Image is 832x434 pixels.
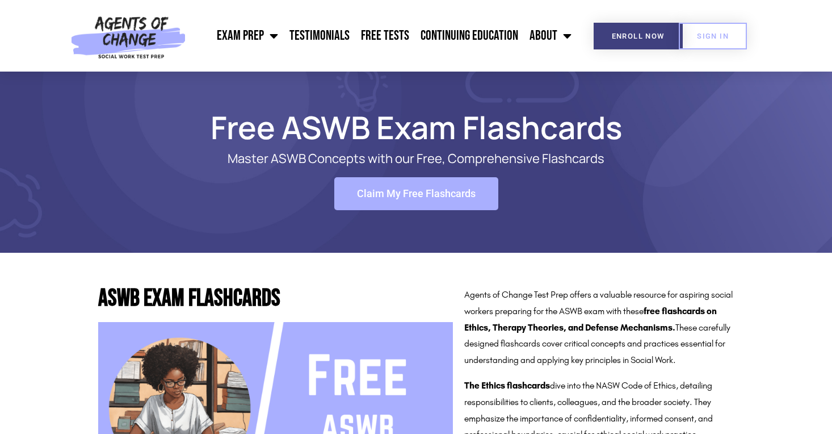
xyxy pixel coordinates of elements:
[334,177,498,210] a: Claim My Free Flashcards
[357,189,476,199] span: Claim My Free Flashcards
[415,22,524,50] a: Continuing Education
[98,287,453,311] h2: ASWB Exam Flashcards
[464,287,733,369] p: Agents of Change Test Prep offers a valuable resource for aspiring social workers preparing for t...
[211,22,284,50] a: Exam Prep
[191,22,577,50] nav: Menu
[594,23,683,49] a: Enroll Now
[284,22,355,50] a: Testimonials
[355,22,415,50] a: Free Tests
[93,114,739,140] h1: Free ASWB Exam Flashcards
[612,32,665,40] span: Enroll Now
[679,23,747,49] a: SIGN IN
[138,152,694,166] p: Master ASWB Concepts with our Free, Comprehensive Flashcards
[524,22,577,50] a: About
[464,380,550,391] strong: The Ethics flashcards
[464,306,717,333] strong: free flashcards on Ethics, Therapy Theories, and Defense Mechanisms.
[697,32,729,40] span: SIGN IN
